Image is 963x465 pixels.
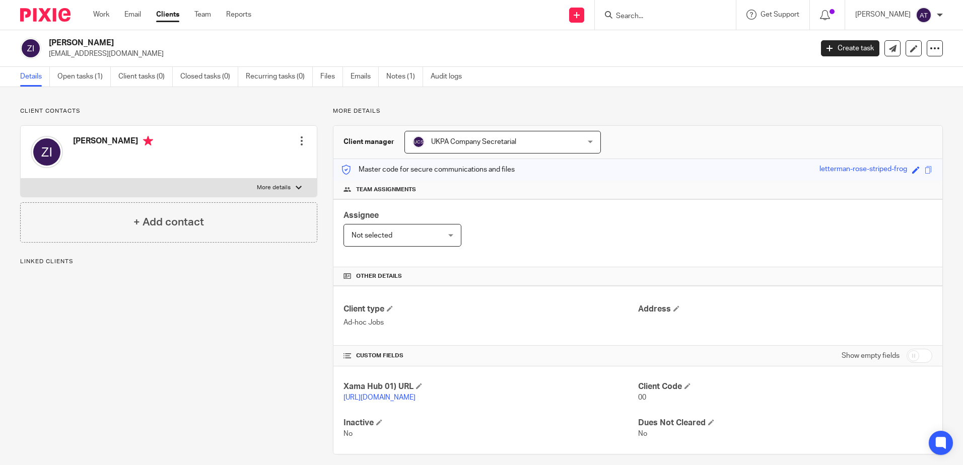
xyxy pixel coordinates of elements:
p: Ad-hoc Jobs [343,318,638,328]
img: svg%3E [20,38,41,59]
span: Team assignments [356,186,416,194]
h4: Dues Not Cleared [638,418,932,428]
p: More details [257,184,291,192]
h4: Client Code [638,381,932,392]
h4: CUSTOM FIELDS [343,352,638,360]
h4: Inactive [343,418,638,428]
a: [URL][DOMAIN_NAME] [343,394,416,401]
h4: + Add contact [133,214,204,230]
img: Pixie [20,8,71,22]
h4: Client type [343,304,638,315]
span: No [638,430,647,437]
img: svg%3E [916,7,932,23]
h2: [PERSON_NAME] [49,38,654,48]
img: svg%3E [31,136,63,168]
a: Audit logs [431,67,469,87]
span: Not selected [352,232,392,239]
span: UKPA Company Secretarial [431,138,516,145]
h4: [PERSON_NAME] [73,136,153,148]
i: Primary [143,136,153,146]
span: Assignee [343,211,379,219]
a: Email [124,10,141,20]
span: Other details [356,272,402,280]
a: Closed tasks (0) [180,67,238,87]
a: Recurring tasks (0) [246,67,313,87]
a: Emails [351,67,379,87]
div: letterman-rose-striped-frog [819,164,907,176]
a: Notes (1) [386,67,423,87]
h4: Xama Hub 01) URL [343,381,638,392]
a: Work [93,10,109,20]
a: Team [194,10,211,20]
h3: Client manager [343,137,394,147]
span: No [343,430,353,437]
a: Reports [226,10,251,20]
a: Details [20,67,50,87]
a: Files [320,67,343,87]
p: Client contacts [20,107,317,115]
input: Search [615,12,706,21]
p: Linked clients [20,258,317,266]
span: 00 [638,394,646,401]
h4: Address [638,304,932,315]
p: [EMAIL_ADDRESS][DOMAIN_NAME] [49,49,806,59]
a: Create task [821,40,879,56]
span: Get Support [761,11,799,18]
p: [PERSON_NAME] [855,10,911,20]
label: Show empty fields [842,351,900,361]
a: Clients [156,10,179,20]
a: Open tasks (1) [57,67,111,87]
p: More details [333,107,943,115]
a: Client tasks (0) [118,67,173,87]
p: Master code for secure communications and files [341,165,515,175]
img: svg%3E [412,136,425,148]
